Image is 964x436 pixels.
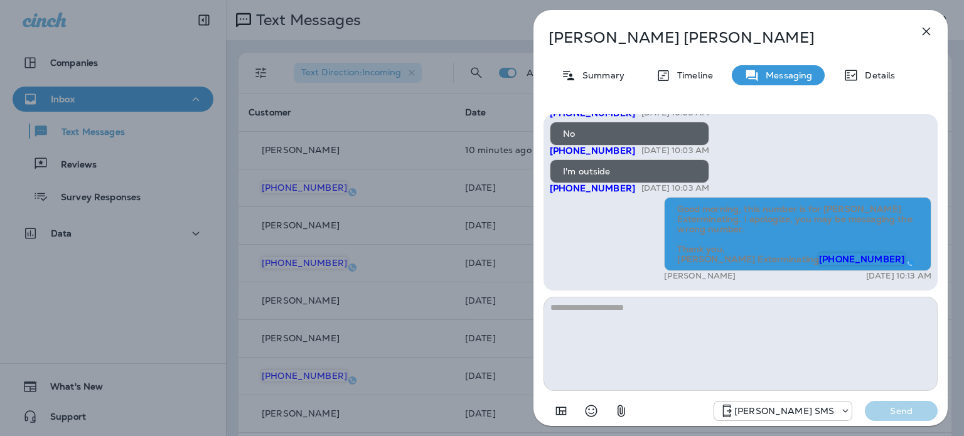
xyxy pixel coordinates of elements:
[550,183,635,194] span: [PHONE_NUMBER]
[664,271,736,281] p: [PERSON_NAME]
[759,70,812,80] p: Messaging
[550,122,709,146] div: No
[641,183,709,193] p: [DATE] 10:03 AM
[579,398,604,423] button: Select an emoji
[819,253,904,265] span: [PHONE_NUMBER]
[677,203,914,265] span: Good morning, this number is for [PERSON_NAME] Exterminating. I apologize, you may be messaging t...
[859,70,895,80] p: Details
[550,145,635,156] span: [PHONE_NUMBER]
[866,271,931,281] p: [DATE] 10:13 AM
[641,146,709,156] p: [DATE] 10:03 AM
[734,406,834,416] p: [PERSON_NAME] SMS
[549,29,891,46] p: [PERSON_NAME] [PERSON_NAME]
[576,70,624,80] p: Summary
[714,403,852,418] div: +1 (757) 760-3335
[549,398,574,423] button: Add in a premade template
[550,159,709,183] div: I'm outside
[671,70,713,80] p: Timeline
